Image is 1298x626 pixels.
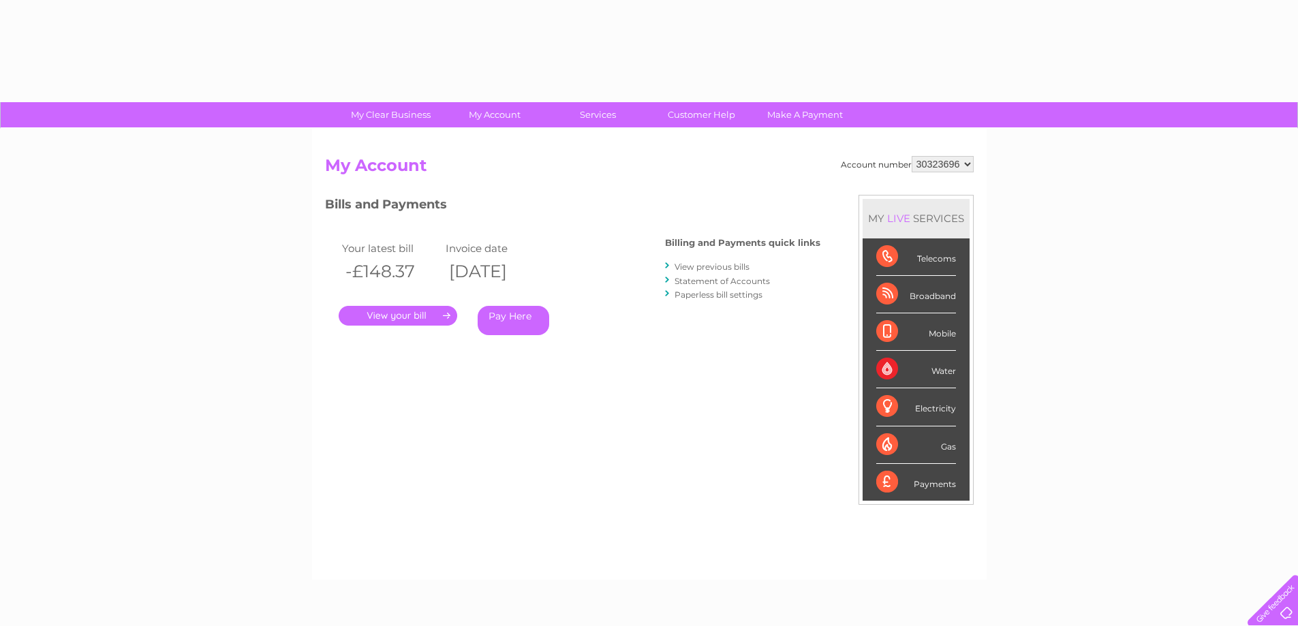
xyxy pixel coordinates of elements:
td: Invoice date [442,239,546,257]
td: Your latest bill [339,239,443,257]
div: Telecoms [876,238,956,276]
a: Services [542,102,654,127]
a: My Clear Business [335,102,447,127]
th: [DATE] [442,257,546,285]
div: Water [876,351,956,388]
th: -£148.37 [339,257,443,285]
div: Electricity [876,388,956,426]
div: Account number [841,156,974,172]
a: View previous bills [675,262,750,272]
div: Broadband [876,276,956,313]
div: LIVE [884,212,913,225]
h4: Billing and Payments quick links [665,238,820,248]
a: Paperless bill settings [675,289,762,300]
a: Customer Help [645,102,758,127]
a: Make A Payment [749,102,861,127]
h3: Bills and Payments [325,195,820,219]
h2: My Account [325,156,974,182]
a: My Account [438,102,551,127]
div: MY SERVICES [863,199,970,238]
div: Mobile [876,313,956,351]
a: Pay Here [478,306,549,335]
a: . [339,306,457,326]
a: Statement of Accounts [675,276,770,286]
div: Payments [876,464,956,501]
div: Gas [876,426,956,464]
